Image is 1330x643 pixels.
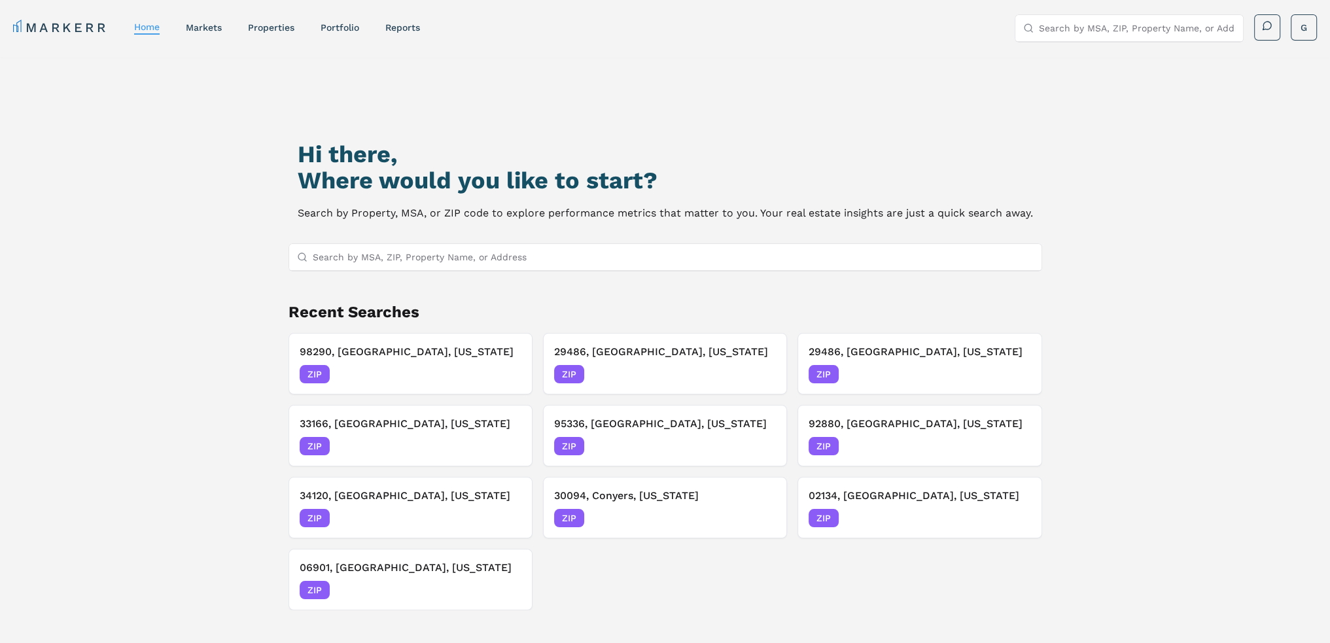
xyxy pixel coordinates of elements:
[554,365,584,383] span: ZIP
[186,22,222,33] a: markets
[289,333,533,394] button: Remove 98290, Snohomish, Washington98290, [GEOGRAPHIC_DATA], [US_STATE]ZIP[DATE]
[543,477,787,538] button: Remove 30094, Conyers, Georgia30094, Conyers, [US_STATE]ZIP[DATE]
[492,368,521,381] span: [DATE]
[492,512,521,525] span: [DATE]
[321,22,359,33] a: Portfolio
[809,416,1030,432] h3: 92880, [GEOGRAPHIC_DATA], [US_STATE]
[746,440,776,453] span: [DATE]
[797,333,1041,394] button: Remove 29486, Summerville, South Carolina29486, [GEOGRAPHIC_DATA], [US_STATE]ZIP[DATE]
[385,22,420,33] a: reports
[300,509,330,527] span: ZIP
[289,405,533,466] button: Remove 33166, Doral, Florida33166, [GEOGRAPHIC_DATA], [US_STATE]ZIP[DATE]
[300,560,521,576] h3: 06901, [GEOGRAPHIC_DATA], [US_STATE]
[797,477,1041,538] button: Remove 02134, Allston, Massachusetts02134, [GEOGRAPHIC_DATA], [US_STATE]ZIP[DATE]
[1291,14,1317,41] button: G
[298,204,1033,222] p: Search by Property, MSA, or ZIP code to explore performance metrics that matter to you. Your real...
[543,405,787,466] button: Remove 95336, Manteca, California95336, [GEOGRAPHIC_DATA], [US_STATE]ZIP[DATE]
[809,509,839,527] span: ZIP
[1039,15,1235,41] input: Search by MSA, ZIP, Property Name, or Address
[797,405,1041,466] button: Remove 92880, Eastvale, California92880, [GEOGRAPHIC_DATA], [US_STATE]ZIP[DATE]
[746,512,776,525] span: [DATE]
[300,581,330,599] span: ZIP
[313,244,1034,270] input: Search by MSA, ZIP, Property Name, or Address
[809,344,1030,360] h3: 29486, [GEOGRAPHIC_DATA], [US_STATE]
[543,333,787,394] button: Remove 29486, Summerville, South Carolina29486, [GEOGRAPHIC_DATA], [US_STATE]ZIP[DATE]
[300,416,521,432] h3: 33166, [GEOGRAPHIC_DATA], [US_STATE]
[300,488,521,504] h3: 34120, [GEOGRAPHIC_DATA], [US_STATE]
[492,440,521,453] span: [DATE]
[554,509,584,527] span: ZIP
[554,437,584,455] span: ZIP
[1301,21,1307,34] span: G
[289,549,533,610] button: Remove 06901, Stamford, Connecticut06901, [GEOGRAPHIC_DATA], [US_STATE]ZIP[DATE]
[1002,512,1031,525] span: [DATE]
[298,167,1033,194] h2: Where would you like to start?
[554,488,776,504] h3: 30094, Conyers, [US_STATE]
[289,302,1042,322] h2: Recent Searches
[13,18,108,37] a: MARKERR
[746,368,776,381] span: [DATE]
[289,477,533,538] button: Remove 34120, Naples, Florida34120, [GEOGRAPHIC_DATA], [US_STATE]ZIP[DATE]
[1002,368,1031,381] span: [DATE]
[300,437,330,455] span: ZIP
[809,437,839,455] span: ZIP
[554,344,776,360] h3: 29486, [GEOGRAPHIC_DATA], [US_STATE]
[300,344,521,360] h3: 98290, [GEOGRAPHIC_DATA], [US_STATE]
[248,22,294,33] a: properties
[298,141,1033,167] h1: Hi there,
[809,365,839,383] span: ZIP
[134,22,160,32] a: home
[300,365,330,383] span: ZIP
[809,488,1030,504] h3: 02134, [GEOGRAPHIC_DATA], [US_STATE]
[492,583,521,597] span: [DATE]
[554,416,776,432] h3: 95336, [GEOGRAPHIC_DATA], [US_STATE]
[1002,440,1031,453] span: [DATE]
